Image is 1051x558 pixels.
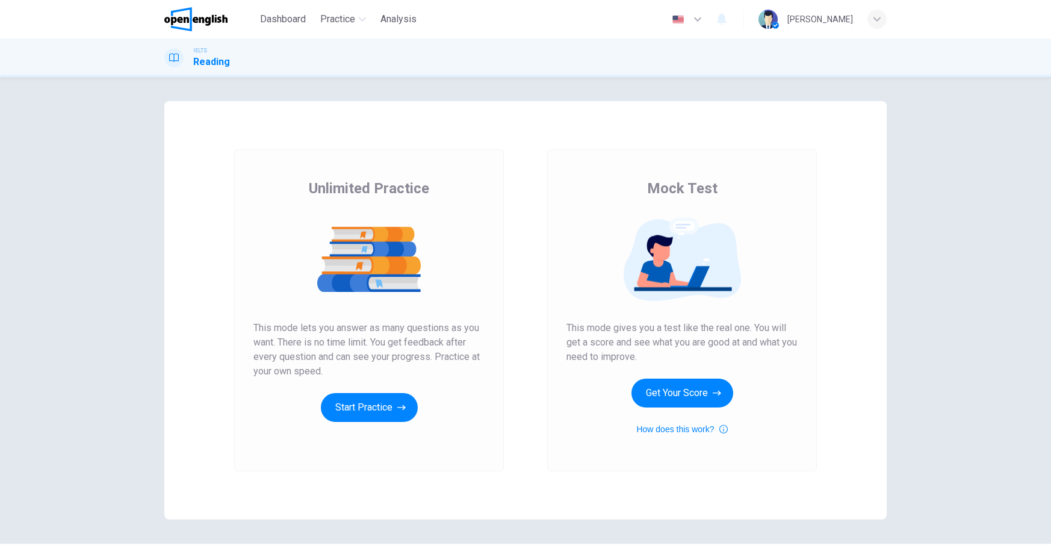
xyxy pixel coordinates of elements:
h1: Reading [193,55,230,69]
button: How does this work? [636,422,727,436]
span: Analysis [380,12,417,26]
button: Start Practice [321,393,418,422]
img: OpenEnglish logo [164,7,228,31]
button: Practice [315,8,371,30]
button: Analysis [376,8,421,30]
a: OpenEnglish logo [164,7,255,31]
span: IELTS [193,46,207,55]
span: This mode lets you answer as many questions as you want. There is no time limit. You get feedback... [253,321,485,379]
button: Get Your Score [631,379,733,408]
span: This mode gives you a test like the real one. You will get a score and see what you are good at a... [566,321,798,364]
img: Profile picture [758,10,778,29]
span: Unlimited Practice [309,179,429,198]
div: [PERSON_NAME] [787,12,853,26]
button: Dashboard [255,8,311,30]
img: en [671,15,686,24]
span: Practice [320,12,355,26]
span: Mock Test [647,179,718,198]
span: Dashboard [260,12,306,26]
